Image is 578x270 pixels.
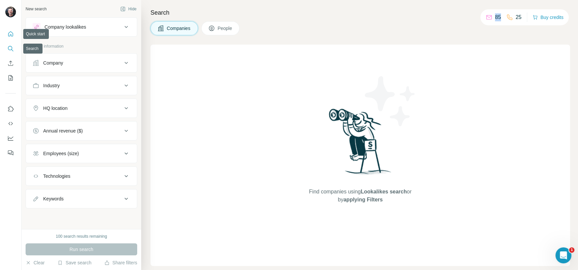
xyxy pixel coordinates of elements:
div: HQ location [43,105,67,112]
p: 85 [495,13,501,21]
button: Dashboard [5,132,16,144]
span: People [218,25,233,32]
iframe: Intercom live chat [555,247,571,263]
div: Company [43,60,63,66]
button: HQ location [26,100,137,116]
span: Find companies using or by [307,188,413,204]
div: Company lookalikes [45,24,86,30]
button: Technologies [26,168,137,184]
img: Surfe Illustration - Woman searching with binoculars [326,107,395,181]
button: Keywords [26,191,137,207]
button: Share filters [104,259,137,266]
div: Annual revenue ($) [43,128,83,134]
button: Hide [116,4,141,14]
div: Technologies [43,173,70,179]
span: 1 [569,247,574,253]
span: Lookalikes search [361,189,407,194]
div: New search [26,6,47,12]
button: Use Surfe API [5,118,16,130]
p: Company information [26,43,137,49]
div: 100 search results remaining [56,233,107,239]
h4: Search [150,8,570,17]
button: Company [26,55,137,71]
button: Save search [57,259,91,266]
button: Industry [26,78,137,94]
span: Companies [167,25,191,32]
button: Annual revenue ($) [26,123,137,139]
button: My lists [5,72,16,84]
button: Use Surfe on LinkedIn [5,103,16,115]
img: Avatar [5,7,16,17]
button: Feedback [5,147,16,159]
div: Keywords [43,195,63,202]
div: Employees (size) [43,150,79,157]
button: Quick start [5,28,16,40]
button: Enrich CSV [5,57,16,69]
button: Clear [26,259,45,266]
button: Employees (size) [26,145,137,161]
button: Company lookalikes [26,19,137,35]
div: Industry [43,82,60,89]
span: applying Filters [343,197,383,202]
p: 25 [516,13,522,21]
button: Search [5,43,16,55]
img: Surfe Illustration - Stars [360,71,420,131]
button: Buy credits [532,13,563,22]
